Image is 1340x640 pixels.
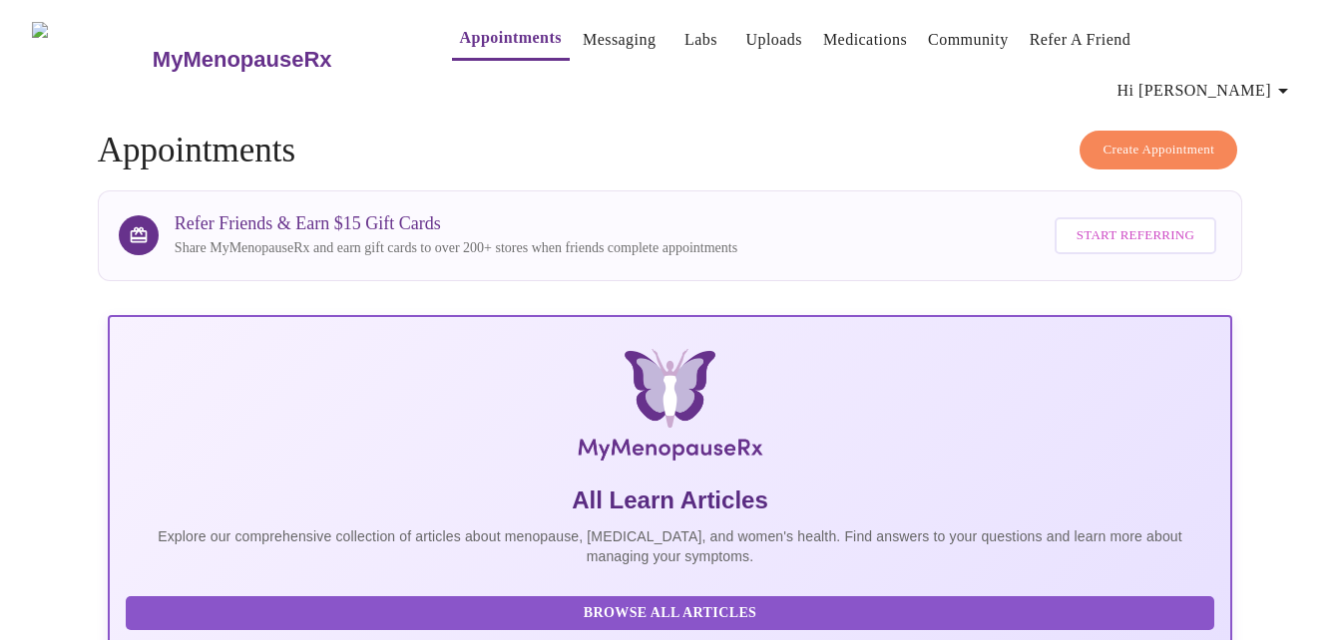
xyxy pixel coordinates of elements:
img: MyMenopauseRx Logo [32,22,150,97]
h4: Appointments [98,131,1242,170]
h3: Refer Friends & Earn $15 Gift Cards [175,213,737,234]
button: Start Referring [1055,217,1216,254]
a: Medications [823,26,907,54]
button: Medications [815,20,915,60]
a: Labs [684,26,717,54]
img: MyMenopauseRx Logo [294,349,1046,469]
span: Create Appointment [1103,139,1214,161]
button: Community [920,20,1017,60]
button: Refer a Friend [1022,20,1139,60]
h5: All Learn Articles [126,484,1214,516]
p: Explore our comprehensive collection of articles about menopause, [MEDICAL_DATA], and women's hea... [126,526,1214,566]
a: MyMenopauseRx [150,25,411,95]
span: Hi [PERSON_NAME] [1117,77,1295,105]
h3: MyMenopauseRx [153,47,332,73]
span: Browse All Articles [146,601,1194,626]
a: Browse All Articles [126,603,1219,620]
button: Browse All Articles [126,596,1214,631]
p: Share MyMenopauseRx and earn gift cards to over 200+ stores when friends complete appointments [175,238,737,258]
a: Uploads [745,26,802,54]
a: Start Referring [1050,207,1221,264]
span: Start Referring [1077,224,1194,247]
a: Community [928,26,1009,54]
a: Appointments [460,24,562,52]
button: Appointments [452,18,570,61]
button: Create Appointment [1080,131,1237,169]
button: Uploads [737,20,810,60]
button: Labs [669,20,732,60]
button: Hi [PERSON_NAME] [1110,71,1303,111]
a: Refer a Friend [1030,26,1131,54]
a: Messaging [583,26,656,54]
button: Messaging [575,20,664,60]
